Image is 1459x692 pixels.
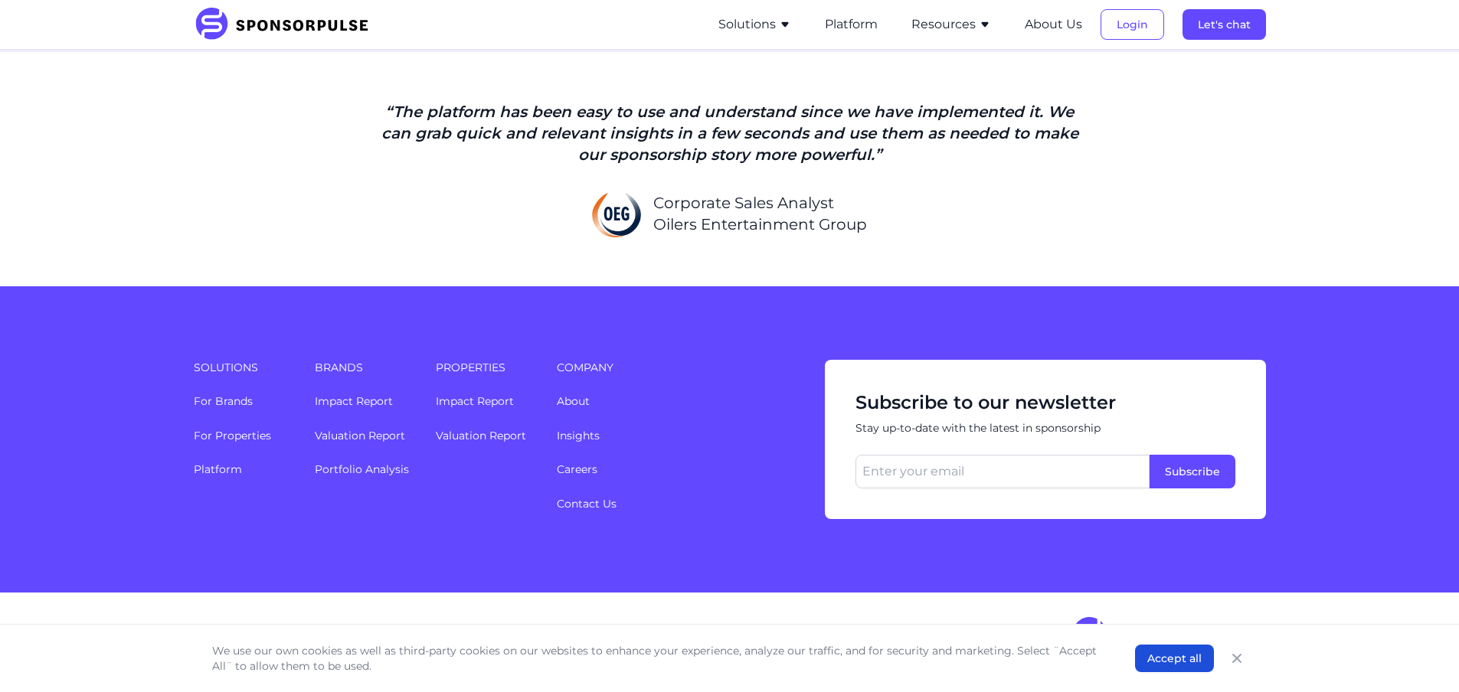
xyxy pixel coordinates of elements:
[381,103,1078,164] span: “The platform has been easy to use and understand since we have implemented it. We can grab quick...
[1025,15,1082,34] button: About Us
[1135,645,1214,672] button: Accept all
[1382,619,1459,692] iframe: Chat Widget
[1025,18,1082,31] a: About Us
[315,394,393,408] a: Impact Report
[718,15,791,34] button: Solutions
[1101,18,1164,31] a: Login
[557,360,780,375] span: Company
[1101,9,1164,40] button: Login
[557,462,597,476] a: Careers
[194,360,296,375] span: Solutions
[194,429,271,442] a: For Properties
[653,192,867,235] p: Corporate Sales Analyst Oilers Entertainment Group
[1183,18,1266,31] a: Let's chat
[315,462,409,476] a: Portfolio Analysis
[1226,648,1248,669] button: Close
[315,429,405,442] a: Valuation Report
[1071,617,1266,652] img: SponsorPulse
[315,360,417,375] span: Brands
[825,15,878,34] button: Platform
[855,390,1235,415] span: Subscribe to our newsletter
[557,497,617,511] a: Contact Us
[1183,9,1266,40] button: Let's chat
[825,18,878,31] a: Platform
[194,8,380,41] img: SponsorPulse
[557,394,590,408] a: About
[557,429,600,442] a: Insights
[855,421,1235,436] span: Stay up-to-date with the latest in sponsorship
[436,429,526,442] a: Valuation Report
[436,394,514,408] a: Impact Report
[436,360,538,375] span: Properties
[194,394,253,408] a: For Brands
[855,455,1150,488] input: Enter your email
[911,15,991,34] button: Resources
[1150,455,1235,488] button: Subscribe
[194,462,242,476] a: Platform
[212,643,1104,674] p: We use our own cookies as well as third-party cookies on our websites to enhance your experience,...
